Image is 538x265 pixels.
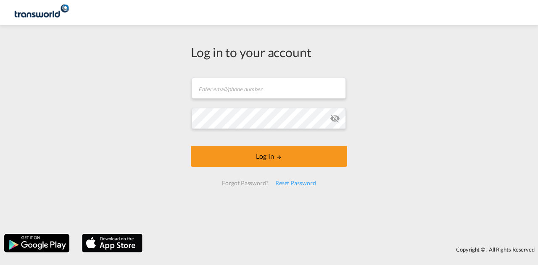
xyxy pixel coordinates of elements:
input: Enter email/phone number [192,78,346,99]
img: google.png [3,233,70,253]
button: LOGIN [191,146,347,167]
img: 08f309a06ded11f0a758ef46291112eb.png [13,3,69,22]
md-icon: icon-eye-off [330,113,340,123]
div: Reset Password [272,176,319,191]
div: Copyright © . All Rights Reserved [147,242,538,257]
div: Log in to your account [191,43,347,61]
img: apple.png [81,233,143,253]
div: Forgot Password? [219,176,272,191]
